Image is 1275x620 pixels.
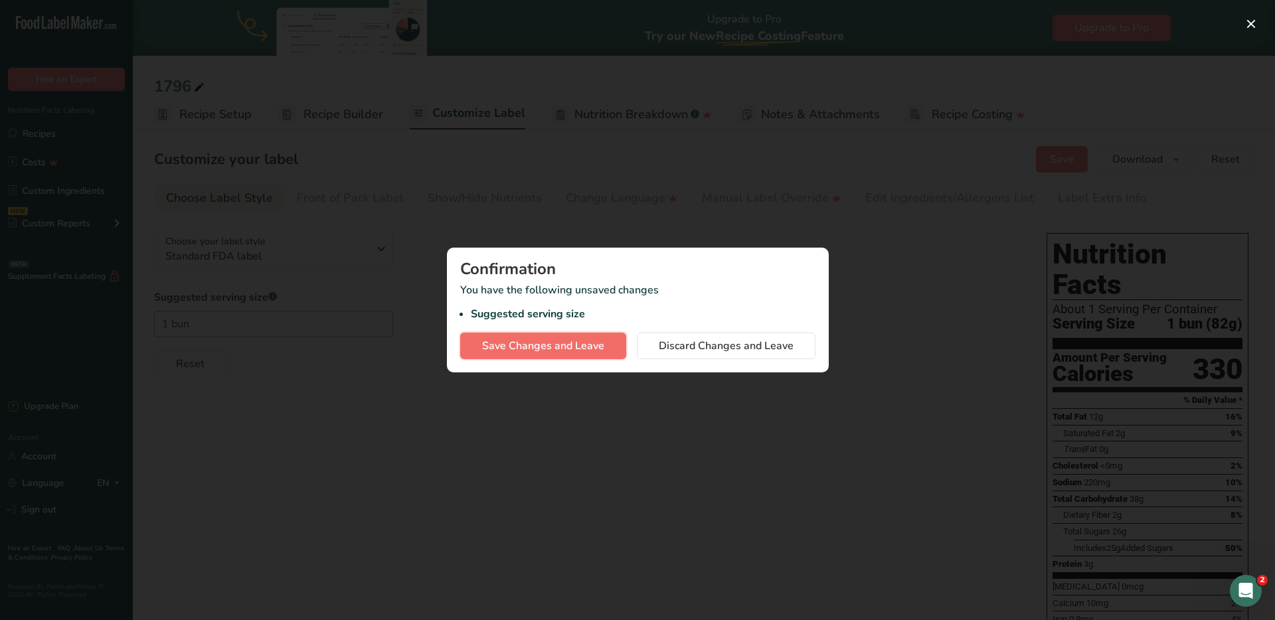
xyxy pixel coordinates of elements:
[460,333,626,359] button: Save Changes and Leave
[1257,575,1268,585] span: 2
[482,338,604,354] span: Save Changes and Leave
[460,282,815,322] p: You have the following unsaved changes
[1230,575,1262,607] iframe: Intercom live chat
[460,261,815,277] div: Confirmation
[659,338,794,354] span: Discard Changes and Leave
[637,333,815,359] button: Discard Changes and Leave
[471,306,815,322] li: Suggested serving size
